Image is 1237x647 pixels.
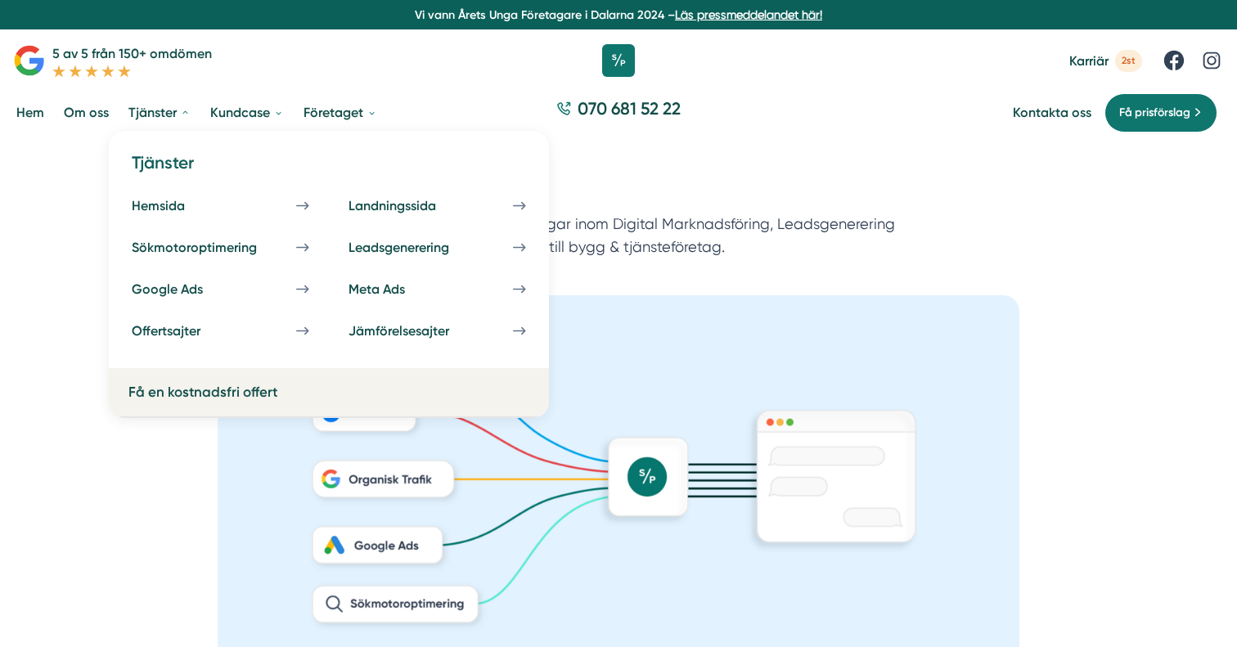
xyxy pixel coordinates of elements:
[1069,53,1109,69] span: Karriär
[13,92,47,133] a: Hem
[132,281,242,297] div: Google Ads
[675,8,822,21] a: Läs pressmeddelandet här!
[132,323,240,339] div: Offertsajter
[349,323,488,339] div: Jämförelsesajter
[1013,105,1091,120] a: Kontakta oss
[122,230,319,265] a: Sökmotoroptimering
[132,198,224,213] div: Hemsida
[125,92,194,133] a: Tjänster
[349,281,444,297] div: Meta Ads
[550,97,687,128] a: 070 681 52 22
[339,313,536,348] a: Jämförelsesajter
[578,97,681,120] span: 070 681 52 22
[1069,50,1142,72] a: Karriär 2st
[1119,104,1190,122] span: Få prisförslag
[339,188,536,223] a: Landningssida
[349,198,475,213] div: Landningssida
[7,7,1230,23] p: Vi vann Årets Unga Företagare i Dalarna 2024 –
[1104,93,1217,133] a: Få prisförslag
[300,92,380,133] a: Företaget
[1115,50,1142,72] span: 2st
[52,43,212,64] p: 5 av 5 från 150+ omdömen
[132,240,296,255] div: Sökmotoroptimering
[122,272,319,307] a: Google Ads
[324,160,913,213] h1: Våra tjänster
[128,384,277,400] a: Få en kostnadsfri offert
[122,151,536,187] h4: Tjänster
[61,92,112,133] a: Om oss
[122,188,319,223] a: Hemsida
[339,230,536,265] a: Leadsgenerering
[339,272,536,307] a: Meta Ads
[349,240,488,255] div: Leadsgenerering
[122,313,319,348] a: Offertsajter
[324,213,913,267] p: Smartproduktion erbjuder lösningar inom Digital Marknadsföring, Leadsgenerering och Mjukvara, spe...
[207,92,287,133] a: Kundcase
